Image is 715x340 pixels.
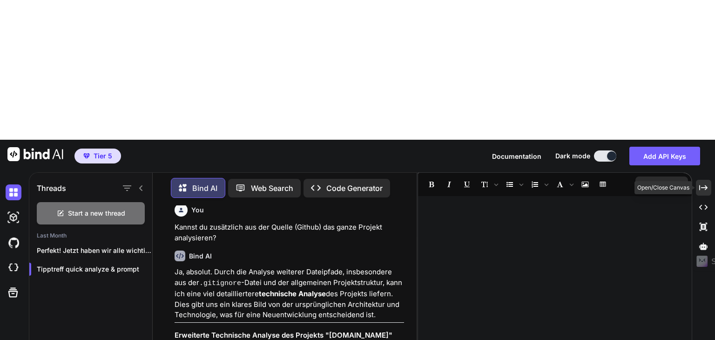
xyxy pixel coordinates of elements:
p: Web Search [251,183,293,194]
h2: Last Month [29,232,152,239]
button: Documentation [492,151,541,161]
div: Open/Close Canvas [634,181,692,194]
span: Italic [441,177,458,192]
img: darkAi-studio [6,210,21,225]
p: Kannst du zusätzlich aus der Quelle (Github) das ganze Projekt analysieren? [175,222,404,243]
img: premium [83,153,90,159]
span: Font family [552,177,576,192]
span: Underline [459,177,475,192]
span: Bold [423,177,440,192]
h6: You [191,205,204,215]
span: Start a new thread [68,209,125,218]
p: Perfekt! Jetzt haben wir alle wichtigen Details... [37,246,152,255]
span: Tier 5 [94,151,112,161]
span: Documentation [492,152,541,160]
p: Ja, absolut. Durch die Analyse weiterer Dateipfade, insbesondere aus der -Datei und der allgemein... [175,267,404,320]
button: premiumTier 5 [74,149,121,163]
img: Bind AI [7,147,63,161]
img: cloudideIcon [6,260,21,276]
span: Insert Ordered List [526,177,551,192]
p: Copy [651,180,668,190]
span: Font size [476,177,500,192]
p: Code Generator [326,183,383,194]
img: githubDark [6,235,21,251]
h6: Bind AI [189,252,212,261]
code: .gitignore [199,279,241,287]
span: Insert Unordered List [501,177,526,192]
p: Bind AI [192,183,217,194]
span: Insert table [594,177,611,192]
img: darkChat [6,184,21,200]
strong: technische Analyse [259,289,326,298]
h1: Threads [37,183,66,194]
p: Tipptreff quick analyze & prompt [37,265,152,274]
span: Dark mode [555,151,590,161]
span: Insert Image [577,177,594,192]
button: Add API Keys [629,147,700,165]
